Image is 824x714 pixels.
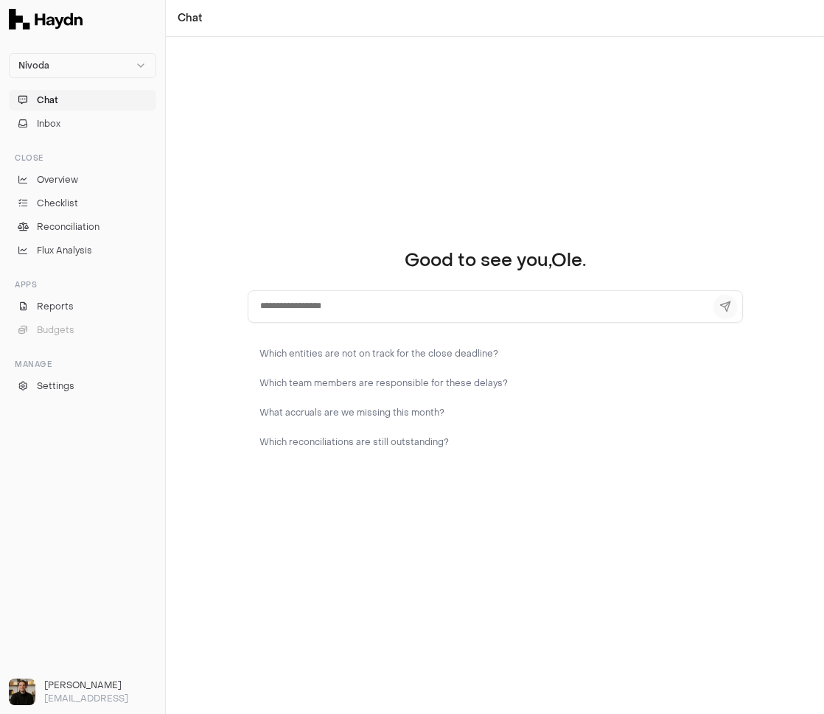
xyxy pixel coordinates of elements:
nav: breadcrumb [166,11,214,26]
span: Flux Analysis [37,244,92,257]
a: Checklist [9,193,156,214]
a: Overview [9,169,156,190]
span: Reports [37,300,74,313]
p: [EMAIL_ADDRESS] [44,692,156,705]
div: Close [9,146,156,169]
span: Chat [37,94,58,107]
div: Apps [9,273,156,296]
span: Nivoda [18,60,49,71]
img: Ole Heine [9,679,35,705]
button: Which team members are responsible for these delays? [248,370,743,396]
h1: Good to see you, Ole . [248,249,743,273]
span: Overview [37,173,78,186]
button: Which entities are not on track for the close deadline? [248,340,743,367]
button: Nivoda [9,53,156,78]
div: Manage [9,352,156,376]
span: Checklist [37,197,78,210]
span: Budgets [37,323,74,337]
a: Flux Analysis [9,240,156,261]
button: Chat [9,90,156,111]
span: Reconciliation [37,220,99,234]
button: What accruals are we missing this month? [248,399,743,426]
h3: [PERSON_NAME] [44,679,156,692]
button: Inbox [9,113,156,134]
button: Which reconciliations are still outstanding? [248,429,743,455]
a: Reports [9,296,156,317]
a: Chat [178,11,203,26]
span: Inbox [37,117,60,130]
a: Settings [9,376,156,396]
button: Budgets [9,320,156,340]
img: Haydn Logo [9,9,83,29]
span: Settings [37,379,74,393]
a: Reconciliation [9,217,156,237]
